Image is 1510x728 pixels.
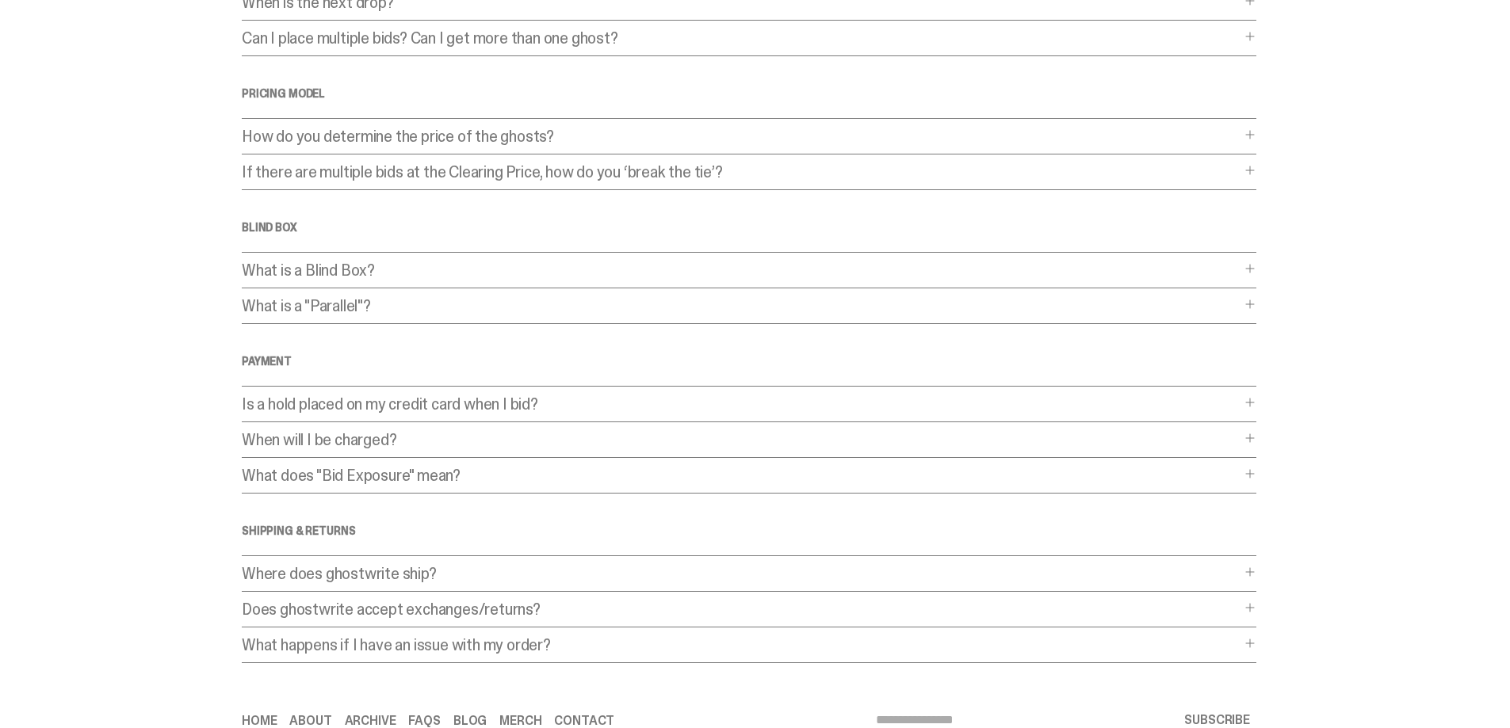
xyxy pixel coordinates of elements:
p: What is a Blind Box? [242,262,1240,278]
a: Merch [499,715,541,727]
a: Archive [345,715,396,727]
p: If there are multiple bids at the Clearing Price, how do you ‘break the tie’? [242,164,1240,180]
p: How do you determine the price of the ghosts? [242,128,1240,144]
p: Where does ghostwrite ship? [242,566,1240,581]
p: Is a hold placed on my credit card when I bid? [242,396,1240,412]
h4: Blind Box [242,222,1256,233]
a: FAQs [408,715,440,727]
p: What happens if I have an issue with my order? [242,637,1240,653]
a: Blog [453,715,487,727]
p: Can I place multiple bids? Can I get more than one ghost? [242,30,1240,46]
p: Does ghostwrite accept exchanges/returns? [242,601,1240,617]
h4: SHIPPING & RETURNS [242,525,1256,536]
p: When will I be charged? [242,432,1240,448]
a: About [289,715,331,727]
a: Home [242,715,277,727]
a: Contact [554,715,614,727]
p: What does "Bid Exposure" mean? [242,467,1240,483]
p: What is a "Parallel"? [242,298,1240,314]
h4: Payment [242,356,1256,367]
h4: Pricing Model [242,88,1256,99]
